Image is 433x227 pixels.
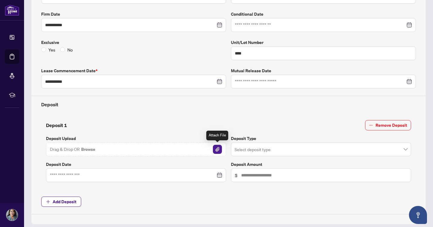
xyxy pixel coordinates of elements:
[41,67,226,74] label: Lease Commencement Date
[46,161,226,168] label: Deposit Date
[41,11,226,17] label: Firm Date
[206,131,228,140] div: Attach File
[81,145,96,153] button: Browse
[213,145,222,154] img: File Attachement
[231,39,416,46] label: Unit/Lot Number
[6,209,18,221] img: Profile Icon
[41,39,226,46] label: Exclusive
[231,135,411,142] label: Deposit Type
[65,46,75,53] span: No
[409,206,427,224] button: Open asap
[231,67,416,74] label: Mutual Release Date
[213,145,222,154] button: File Attachement
[41,101,416,108] h4: Deposit
[369,123,373,127] span: minus
[53,197,76,207] span: Add Deposit
[231,11,416,17] label: Conditional Date
[46,200,50,204] span: plus
[5,5,19,16] img: logo
[50,145,96,153] span: Drag & Drop OR
[231,161,411,168] label: Deposit Amount
[46,142,226,156] span: Drag & Drop OR BrowseFile Attachement
[46,122,67,129] h4: Deposit 1
[235,172,238,179] span: $
[376,120,407,130] span: Remove Deposit
[41,197,81,207] button: Add Deposit
[46,46,58,53] span: Yes
[46,135,226,142] label: Deposit Upload
[365,120,411,130] button: Remove Deposit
